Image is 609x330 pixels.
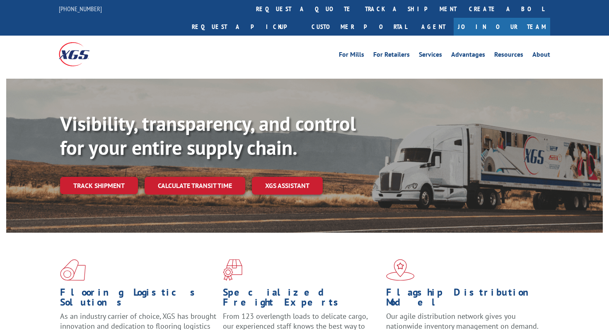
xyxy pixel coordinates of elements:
a: Customer Portal [305,18,413,36]
a: Track shipment [60,177,138,194]
img: xgs-icon-focused-on-flooring-red [223,259,242,281]
img: xgs-icon-flagship-distribution-model-red [386,259,415,281]
a: For Retailers [373,51,410,60]
a: Request a pickup [186,18,305,36]
h1: Specialized Freight Experts [223,287,379,311]
a: Calculate transit time [145,177,245,195]
a: Resources [494,51,523,60]
a: XGS ASSISTANT [252,177,323,195]
a: Services [419,51,442,60]
a: Agent [413,18,454,36]
a: [PHONE_NUMBER] [59,5,102,13]
b: Visibility, transparency, and control for your entire supply chain. [60,111,356,160]
a: Join Our Team [454,18,550,36]
h1: Flagship Distribution Model [386,287,543,311]
a: For Mills [339,51,364,60]
a: About [532,51,550,60]
h1: Flooring Logistics Solutions [60,287,217,311]
a: Advantages [451,51,485,60]
img: xgs-icon-total-supply-chain-intelligence-red [60,259,86,281]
